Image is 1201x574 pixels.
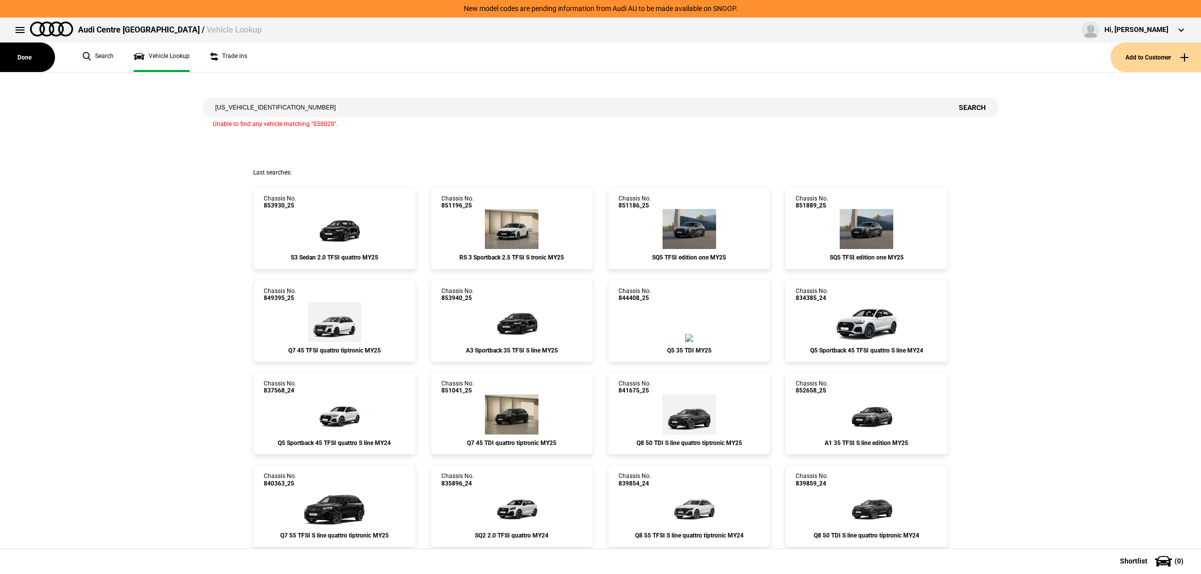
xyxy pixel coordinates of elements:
img: Audi_4MQAB2_25_MP_0E0E_3FU_WA9_PAH_F72_(Nadin:_3FU_C95_F72_PAH_WA9)_ext.png [485,394,538,434]
span: 839854_24 [619,480,651,487]
img: Audi_8YFCYG_25_EI_0E0E_WBX_3L5_WXC_WXC-1_PWL_PY5_PYY_U35_(Nadin:_3L5_C56_PWL_PY5_PYY_U35_WBX_WXC)... [482,302,542,342]
span: 851041_25 [441,387,474,394]
div: Chassis No. [619,195,651,209]
div: Chassis No. [796,195,828,209]
div: Q8 55 TFSI S line quattro tiptronic MY24 [619,532,760,539]
div: Q8 50 TDI S line quattro tiptronic MY24 [796,532,937,539]
div: Chassis No. [796,472,828,487]
span: 840363_25 [264,480,296,487]
span: 851186_25 [619,202,651,209]
span: Last searches: [253,169,292,176]
div: Q7 45 TDI quattro tiptronic MY25 [441,439,582,446]
div: Chassis No. [441,380,474,394]
span: 837568_24 [264,387,296,394]
span: Shortlist [1120,557,1147,564]
img: Audi_FYTC3Y_24_EI_2Y2Y_4ZD_QQ2_45I_WXE_6FJ_WQS_PX6_X8C_(Nadin:_45I_4ZD_6FJ_C50_PX6_QQ2_WQS_WXE)_e... [304,394,364,434]
span: ( 0 ) [1174,557,1183,564]
button: Add to Customer [1110,42,1201,72]
img: Audi_4MT0X2_24_EI_2Y2Y_MP_PAH_3S2_(Nadin:_3S2_6FJ_C87_PAH_YJZ)_ext.png [659,487,719,527]
img: Audi_GBACHG_25_ZV_Z70E_PS1_WA9_WBX_6H4_PX2_2Z7_6FB_C5Q_N2T_(Nadin:_2Z7_6FB_6H4_C43_C5Q_N2T_PS1_PX... [837,394,897,434]
button: Shortlist(0) [1105,548,1201,573]
span: 851196_25 [441,202,474,209]
div: S3 Sedan 2.0 TFSI quattro MY25 [264,254,405,261]
div: Q5 35 TDI MY25 [619,347,760,354]
div: SQ5 TFSI edition one MY25 [796,254,937,261]
div: Chassis No. [264,287,296,302]
div: Chassis No. [264,380,296,394]
span: 853940_25 [441,294,474,301]
img: Audi_4MT0N2_25_EI_6Y6Y_PAH_3S2_6FJ_(Nadin:_3S2_6FJ_C90_PAH)_ext.png [663,394,716,434]
div: Chassis No. [796,380,828,394]
span: 839859_24 [796,480,828,487]
span: 849395_25 [264,294,296,301]
span: 844408_25 [619,294,651,301]
img: Audi_GUBS5Y_25LE_GX_6Y6Y_PAH_6FJ_53D_(Nadin:_53D_6FJ_C56_PAH)_ext.png [840,209,893,249]
img: Audi_FYTC3Y_24_EI_2Y2Y_4ZD_(Nadin:_4ZD_6FJ_C50_WQS)_ext.png [831,302,902,342]
div: A3 Sportback 35 TFSI S line MY25 [441,347,582,354]
div: SQ2 2.0 TFSI quattro MY24 [441,532,582,539]
span: 841675_25 [619,387,651,394]
div: Chassis No. [441,287,474,302]
span: 851889_25 [796,202,828,209]
div: Q5 Sportback 45 TFSI quattro S line MY24 [264,439,405,446]
div: Unable to find any vehicle matching "858028". [203,117,998,128]
span: 835896_24 [441,480,474,487]
img: Audi_4MQAI1_25_MP_2Y2Y_3FU_WA9_PAH_F72_(Nadin:_3FU_C93_F72_PAH_WA9)_ext.png [308,302,361,342]
img: Audi_4MT0N2_24_EI_6Y6Y_MP_PAH_3S2_(Nadin:_3S2_6FJ_C87_PAH_YJZ)_ext.png [837,487,897,527]
img: Audi_GAGS3Y_24_EI_Z9Z9_PAI_U80_3FB_(Nadin:_3FB_C42_PAI_U80)_ext.png [482,487,542,527]
div: Chassis No. [264,472,296,487]
div: Chassis No. [796,287,828,302]
div: Audi Centre [GEOGRAPHIC_DATA] / [78,24,262,35]
button: Search [946,97,998,117]
div: Chassis No. [441,472,474,487]
a: Trade ins [210,42,247,72]
img: audi.png [30,21,73,36]
div: Chassis No. [264,195,296,209]
img: Audi_8YMS5Y_25_EI_0E0E_6FA_C2T_0P6_4ZP_WXD_PYH_4GF_PG6_(Nadin:_0P6_4GF_4ZP_6FA_C2T_C56_PG6_PYH_S7... [304,209,364,249]
img: Audi_FYGBJG_25_YM_A2A2__(Nadin:_C52)_ext.png [685,334,693,342]
div: Hi, [PERSON_NAME] [1104,25,1168,35]
div: Chassis No. [619,287,651,302]
img: Audi_8YFRWY_25_QH_Z9Z9_5MB_64U_(Nadin:_5MB_64U_C48)_ext.png [485,209,538,249]
input: Enter vehicle chassis number or other identifier. [203,97,946,117]
span: Vehicle Lookup [207,25,262,34]
span: 834385_24 [796,294,828,301]
img: Audi_GUBS5Y_25LE_GX_6Y6Y_PAH_6FJ_53D_(Nadin:_53D_6FJ_C56_PAH)_ext.png [663,209,716,249]
a: Search [83,42,114,72]
div: Q5 Sportback 45 TFSI quattro S line MY24 [796,347,937,354]
a: Vehicle Lookup [134,42,190,72]
div: A1 35 TFSI S line edition MY25 [796,439,937,446]
span: 852658_25 [796,387,828,394]
div: Chassis No. [441,195,474,209]
div: Q8 50 TDI S line quattro tiptronic MY25 [619,439,760,446]
div: Chassis No. [619,380,651,394]
div: Q7 45 TFSI quattro tiptronic MY25 [264,347,405,354]
div: Chassis No. [619,472,651,487]
div: SQ5 TFSI edition one MY25 [619,254,760,261]
img: Audi_4MQCX2_25_EI_0E0E_MP_WC7_(Nadin:_54K_C90_PAH_S37_S9S_WC7)_ext.png [299,487,370,527]
span: 853930_25 [264,202,296,209]
div: RS 3 Sportback 2.5 TFSI S tronic MY25 [441,254,582,261]
div: Q7 55 TFSI S line quattro tiptronic MY25 [264,532,405,539]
